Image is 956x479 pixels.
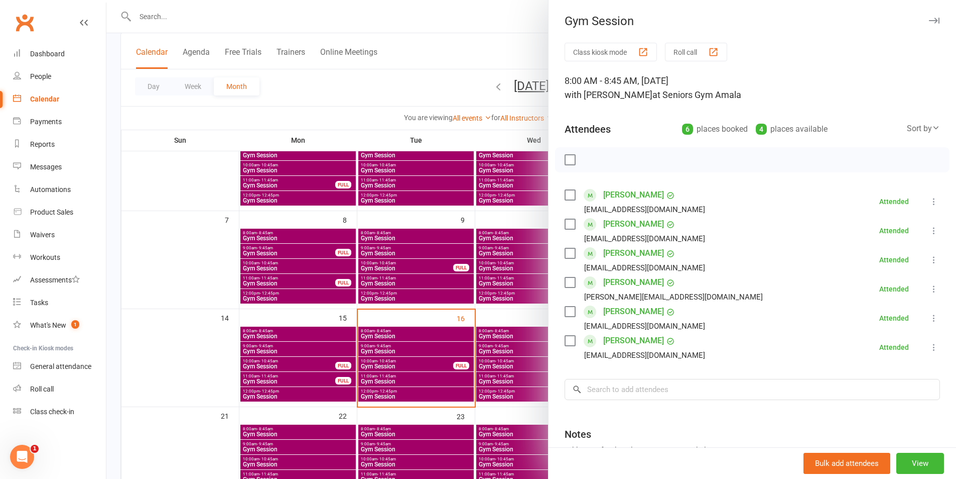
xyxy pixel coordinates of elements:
[13,201,106,224] a: Product Sales
[907,122,940,135] div: Sort by
[10,445,34,469] iframe: Intercom live chat
[756,124,767,135] div: 4
[565,427,591,441] div: Notes
[584,320,705,333] div: [EMAIL_ADDRESS][DOMAIN_NAME]
[30,299,48,307] div: Tasks
[603,333,664,349] a: [PERSON_NAME]
[30,385,54,393] div: Roll call
[13,269,106,292] a: Assessments
[30,95,59,103] div: Calendar
[565,122,611,136] div: Attendees
[30,50,65,58] div: Dashboard
[603,304,664,320] a: [PERSON_NAME]
[879,198,909,205] div: Attended
[603,245,664,261] a: [PERSON_NAME]
[13,133,106,156] a: Reports
[584,261,705,274] div: [EMAIL_ADDRESS][DOMAIN_NAME]
[896,453,944,474] button: View
[13,43,106,65] a: Dashboard
[652,89,741,100] span: at Seniors Gym Amala
[12,10,37,35] a: Clubworx
[603,216,664,232] a: [PERSON_NAME]
[565,74,940,102] div: 8:00 AM - 8:45 AM, [DATE]
[584,349,705,362] div: [EMAIL_ADDRESS][DOMAIN_NAME]
[30,72,51,80] div: People
[756,122,828,136] div: places available
[565,89,652,100] span: with [PERSON_NAME]
[879,344,909,351] div: Attended
[13,156,106,178] a: Messages
[682,122,748,136] div: places booked
[584,232,705,245] div: [EMAIL_ADDRESS][DOMAIN_NAME]
[603,274,664,291] a: [PERSON_NAME]
[13,224,106,246] a: Waivers
[584,291,763,304] div: [PERSON_NAME][EMAIL_ADDRESS][DOMAIN_NAME]
[30,118,62,126] div: Payments
[30,276,80,284] div: Assessments
[13,111,106,133] a: Payments
[13,88,106,111] a: Calendar
[565,379,940,400] input: Search to add attendees
[13,292,106,314] a: Tasks
[565,43,657,61] button: Class kiosk mode
[565,444,940,456] div: Add notes for this class / appointment below
[879,315,909,322] div: Attended
[30,253,60,261] div: Workouts
[30,185,71,194] div: Automations
[30,163,62,171] div: Messages
[584,203,705,216] div: [EMAIL_ADDRESS][DOMAIN_NAME]
[30,362,91,370] div: General attendance
[31,445,39,453] span: 1
[879,227,909,234] div: Attended
[603,187,664,203] a: [PERSON_NAME]
[30,140,55,148] div: Reports
[30,231,55,239] div: Waivers
[803,453,890,474] button: Bulk add attendees
[665,43,727,61] button: Roll call
[549,14,956,28] div: Gym Session
[30,321,66,329] div: What's New
[71,320,79,329] span: 1
[30,408,74,416] div: Class check-in
[13,378,106,401] a: Roll call
[13,246,106,269] a: Workouts
[13,314,106,337] a: What's New1
[682,124,693,135] div: 6
[13,355,106,378] a: General attendance kiosk mode
[879,256,909,263] div: Attended
[13,65,106,88] a: People
[30,208,73,216] div: Product Sales
[13,178,106,201] a: Automations
[13,401,106,423] a: Class kiosk mode
[879,285,909,293] div: Attended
